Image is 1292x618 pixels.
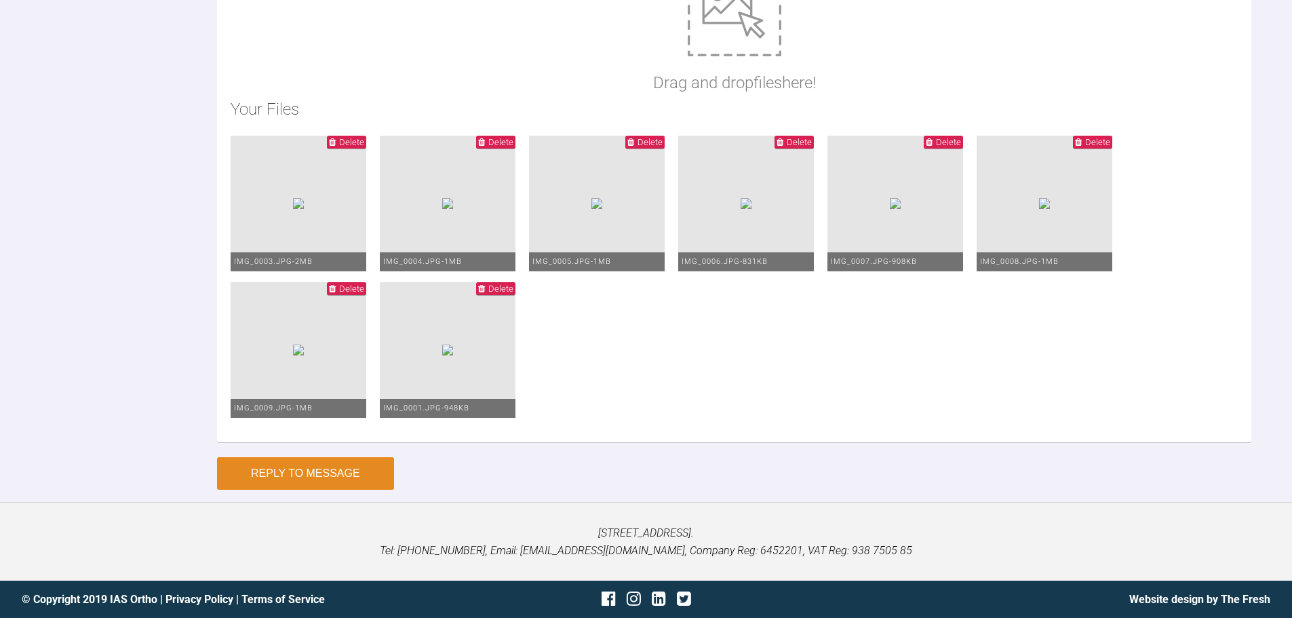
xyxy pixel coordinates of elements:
span: IMG_0007.JPG - 908KB [831,257,917,266]
span: IMG_0004.JPG - 1MB [383,257,462,266]
a: Website design by The Fresh [1129,593,1270,606]
span: IMG_0006.JPG - 831KB [682,257,768,266]
button: Reply to Message [217,457,394,490]
img: 1cb45761-1e43-4792-a924-873b24a9c0d6 [890,198,901,209]
span: Delete [339,284,364,294]
span: IMG_0009.JPG - 1MB [234,404,313,412]
span: Delete [1085,137,1110,147]
img: 554f650d-5d9f-415d-8b2d-534c2fa297f8 [591,198,602,209]
span: Delete [787,137,812,147]
span: IMG_0003.JPG - 2MB [234,257,313,266]
img: 353db4dd-286a-4401-96f7-c78b50742a23 [1039,198,1050,209]
span: Delete [339,137,364,147]
span: Delete [488,284,513,294]
span: IMG_0008.JPG - 1MB [980,257,1059,266]
div: © Copyright 2019 IAS Ortho | | [22,591,438,609]
span: IMG_0001.JPG - 948KB [383,404,469,412]
img: 8d8cd772-0f7f-4673-919c-0e36a764eba2 [293,198,304,209]
span: Delete [488,137,513,147]
span: Delete [936,137,961,147]
p: [STREET_ADDRESS]. Tel: [PHONE_NUMBER], Email: [EMAIL_ADDRESS][DOMAIN_NAME], Company Reg: 6452201,... [22,524,1270,559]
h2: Your Files [231,96,1238,122]
img: b6a1d2a0-2a70-448c-a1c6-8f18f9638315 [442,198,453,209]
img: 25c15b0a-e822-4307-9b62-f9d6ca82f4bb [741,198,751,209]
span: IMG_0005.JPG - 1MB [532,257,611,266]
a: Terms of Service [241,593,325,606]
span: Delete [638,137,663,147]
p: Drag and drop files here! [653,70,816,96]
img: 6b8c9ebe-5dd7-495a-9935-66898a54bf86 [442,345,453,355]
img: 25b5a725-efb0-4eea-9563-b9f7e4972e94 [293,345,304,355]
a: Privacy Policy [165,593,233,606]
